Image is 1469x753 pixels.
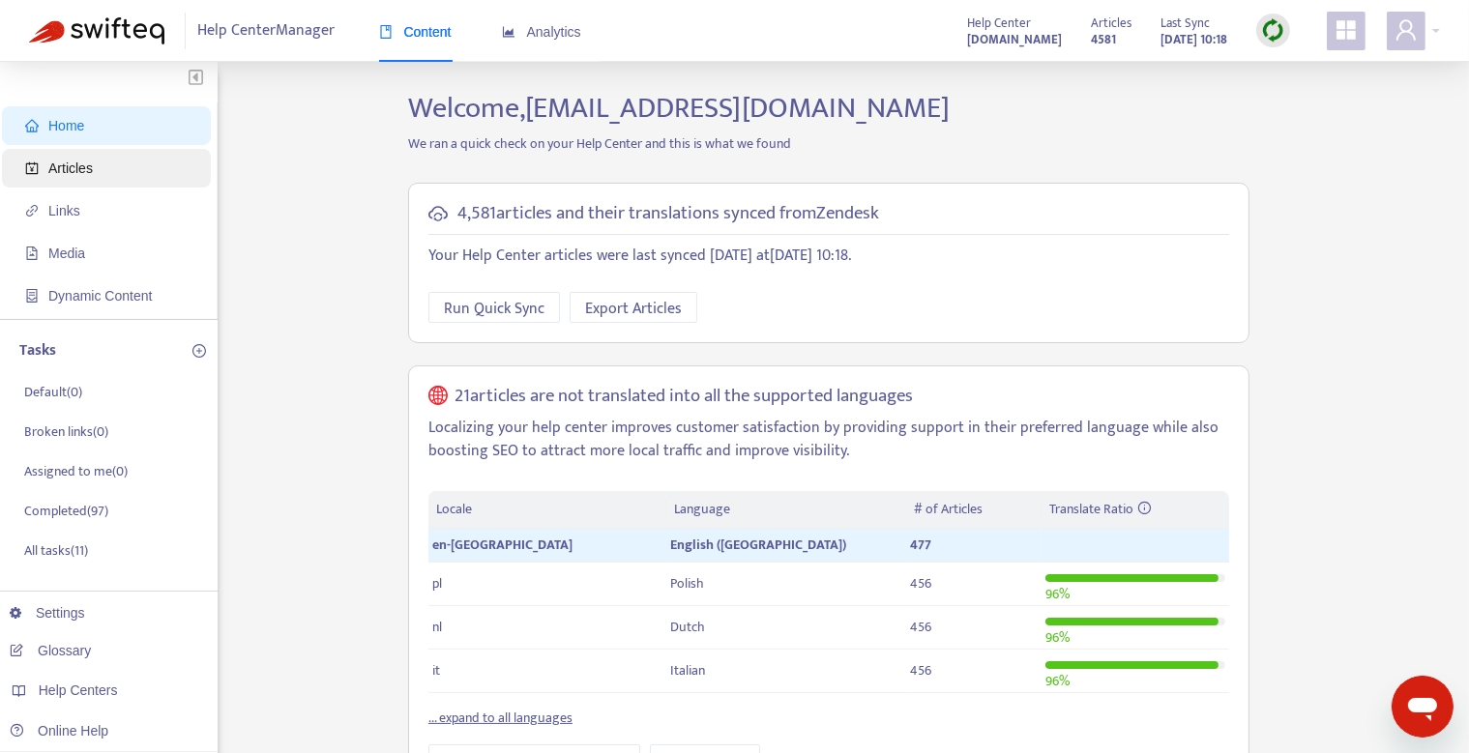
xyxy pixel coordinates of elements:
[25,161,39,175] span: account-book
[19,339,56,362] p: Tasks
[10,723,108,739] a: Online Help
[25,289,39,303] span: container
[910,616,931,638] span: 456
[379,25,393,39] span: book
[48,246,85,261] span: Media
[24,461,128,481] p: Assigned to me ( 0 )
[1392,676,1454,738] iframe: Button to launch messaging window
[1049,499,1221,520] div: Translate Ratio
[502,24,581,40] span: Analytics
[444,297,544,321] span: Run Quick Sync
[428,417,1229,463] p: Localizing your help center improves customer satisfaction by providing support in their preferre...
[24,421,108,442] p: Broken links ( 0 )
[48,203,80,218] span: Links
[967,13,1031,34] span: Help Center
[1045,583,1070,605] span: 96 %
[428,707,573,729] a: ... expand to all languages
[25,204,39,217] span: link
[906,491,1042,529] th: # of Articles
[670,534,846,556] span: English ([GEOGRAPHIC_DATA])
[432,659,440,681] span: it
[1395,18,1418,42] span: user
[25,246,39,260] span: file-image
[967,29,1062,50] strong: [DOMAIN_NAME]
[585,297,682,321] span: Export Articles
[1045,670,1070,692] span: 96 %
[428,491,666,529] th: Locale
[502,25,515,39] span: area-chart
[24,382,82,402] p: Default ( 0 )
[457,203,879,225] h5: 4,581 articles and their translations synced from Zendesk
[670,616,705,638] span: Dutch
[24,540,88,561] p: All tasks ( 11 )
[1091,29,1116,50] strong: 4581
[48,118,84,133] span: Home
[1261,18,1285,43] img: sync.dc5367851b00ba804db3.png
[192,344,206,358] span: plus-circle
[432,534,573,556] span: en-[GEOGRAPHIC_DATA]
[24,501,108,521] p: Completed ( 97 )
[48,288,152,304] span: Dynamic Content
[910,659,931,681] span: 456
[570,292,697,323] button: Export Articles
[48,160,93,176] span: Articles
[670,659,705,681] span: Italian
[198,13,336,49] span: Help Center Manager
[394,133,1264,154] p: We ran a quick check on your Help Center and this is what we found
[408,84,950,132] span: Welcome, [EMAIL_ADDRESS][DOMAIN_NAME]
[1161,29,1227,50] strong: [DATE] 10:18
[1335,18,1358,42] span: appstore
[10,643,91,658] a: Glossary
[10,605,85,621] a: Settings
[428,292,560,323] button: Run Quick Sync
[1161,13,1210,34] span: Last Sync
[432,616,442,638] span: nl
[666,491,906,529] th: Language
[379,24,452,40] span: Content
[29,17,164,44] img: Swifteq
[428,245,1229,268] p: Your Help Center articles were last synced [DATE] at [DATE] 10:18 .
[428,386,448,408] span: global
[455,386,914,408] h5: 21 articles are not translated into all the supported languages
[910,534,931,556] span: 477
[670,572,704,594] span: Polish
[25,119,39,132] span: home
[39,682,118,698] span: Help Centers
[432,572,442,594] span: pl
[1091,13,1131,34] span: Articles
[428,204,448,223] span: cloud-sync
[967,28,1062,50] a: [DOMAIN_NAME]
[910,572,931,594] span: 456
[1045,626,1070,649] span: 96 %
